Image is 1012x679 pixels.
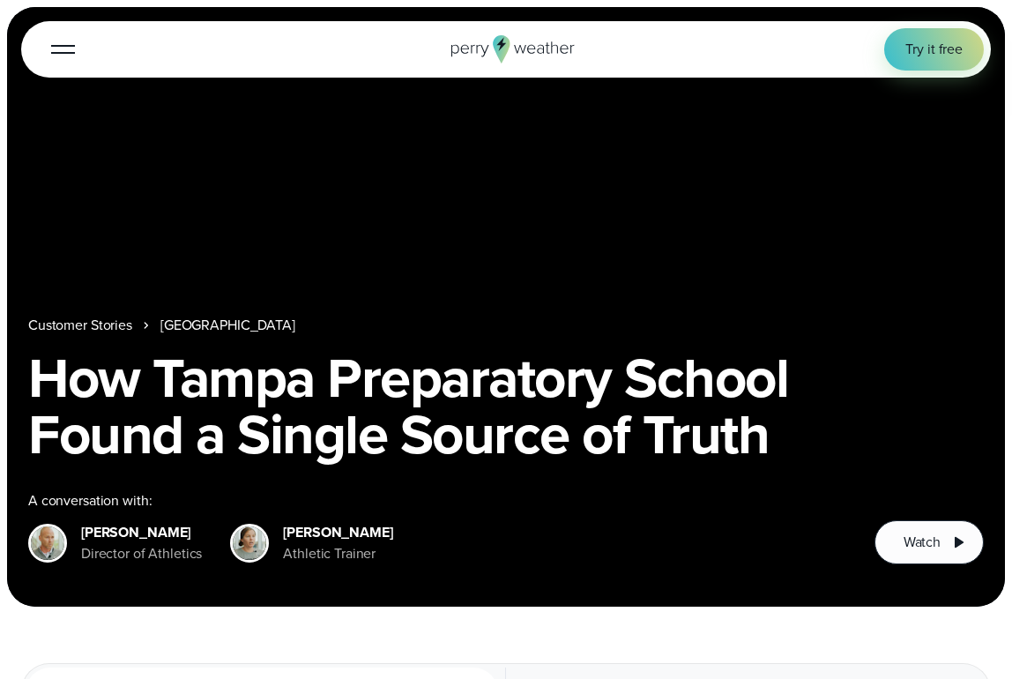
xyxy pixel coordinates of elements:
a: Try it free [884,28,984,71]
span: Watch [904,532,941,553]
h1: How Tampa Preparatory School Found a Single Source of Truth [28,350,984,462]
img: Chris Lavoie Tampa Prep [31,526,64,560]
img: Sara Wagner, Athletic Trainer [233,526,266,560]
button: Watch [874,520,984,564]
a: [GEOGRAPHIC_DATA] [160,315,295,336]
nav: Breadcrumb [28,315,984,336]
div: [PERSON_NAME] [81,522,202,543]
div: Athletic Trainer [283,543,392,564]
div: Director of Athletics [81,543,202,564]
div: [PERSON_NAME] [283,522,392,543]
div: A conversation with: [28,490,846,511]
a: Customer Stories [28,315,132,336]
span: Try it free [905,39,963,60]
